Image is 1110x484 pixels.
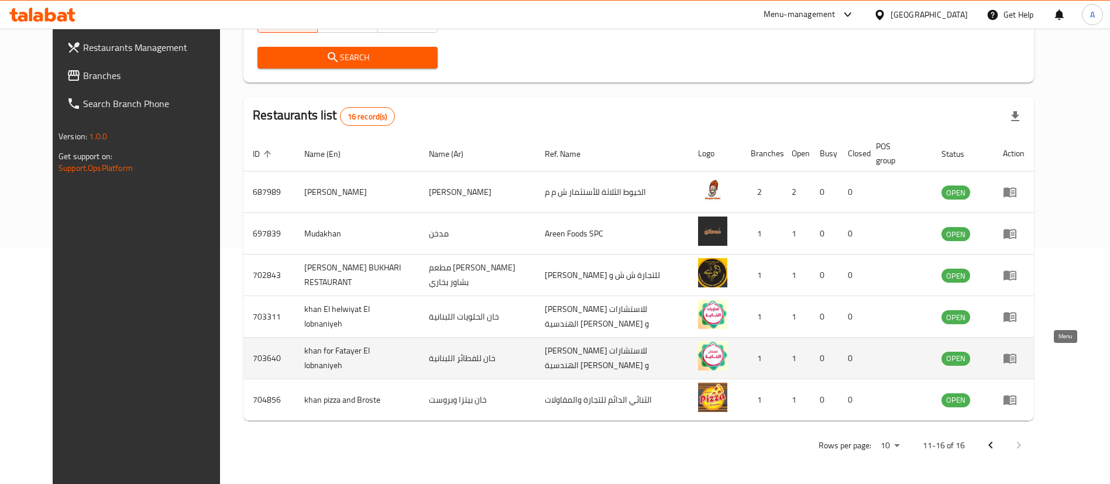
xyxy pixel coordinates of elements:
img: SALIM KHAN PESHAWAR BUKHARI RESTAURANT [698,258,727,287]
td: [PERSON_NAME] [420,171,536,213]
span: Yes [322,13,373,30]
img: Biryani Khan [698,175,727,204]
td: 0 [810,255,838,296]
button: Previous page [977,431,1005,459]
td: 0 [838,379,867,421]
span: Get support on: [59,149,112,164]
td: 1 [741,338,782,379]
td: مدخن [420,213,536,255]
td: Areen Foods SPC [535,213,689,255]
th: Logo [689,136,741,171]
td: 687989 [243,171,295,213]
span: Search [267,50,428,65]
span: OPEN [941,228,970,241]
td: [PERSON_NAME] للاستشارات الهندسية [PERSON_NAME] و [535,296,689,338]
td: 0 [810,213,838,255]
td: [PERSON_NAME] للتجارة ش ش و [535,255,689,296]
span: OPEN [941,269,970,283]
td: 1 [741,213,782,255]
span: Status [941,147,980,161]
h2: Restaurants list [253,107,394,126]
td: 0 [810,171,838,213]
span: Restaurants Management [83,40,229,54]
th: Closed [838,136,867,171]
div: OPEN [941,227,970,241]
span: 1.0.0 [89,129,107,144]
td: خان الحلويات اللبنانية [420,296,536,338]
img: khan for Fatayer El lobnaniyeh [698,341,727,370]
span: Name (Ar) [429,147,479,161]
span: No [383,13,433,30]
td: خان بيتزا وبروست [420,379,536,421]
td: 0 [810,338,838,379]
td: 1 [741,379,782,421]
td: 0 [838,171,867,213]
a: Branches [57,61,238,90]
img: Mudakhan [698,217,727,246]
td: [PERSON_NAME] [295,171,419,213]
td: 0 [810,379,838,421]
td: 2 [782,171,810,213]
div: Menu [1003,226,1025,241]
span: Name (En) [304,147,356,161]
td: الثنائي الدائم للتجارة والمقاولات [535,379,689,421]
td: 1 [741,255,782,296]
td: 1 [741,296,782,338]
td: 0 [838,338,867,379]
td: khan El helwiyat El lobnaniyeh [295,296,419,338]
a: Support.OpsPlatform [59,160,133,176]
button: Search [257,47,438,68]
span: Ref. Name [545,147,596,161]
span: Version: [59,129,87,144]
span: 16 record(s) [341,111,394,122]
div: Menu [1003,268,1025,282]
div: Rows per page: [876,437,904,455]
td: Mudakhan [295,213,419,255]
td: [PERSON_NAME] BUKHARI RESTAURANT [295,255,419,296]
td: 703311 [243,296,295,338]
span: OPEN [941,186,970,200]
span: Branches [83,68,229,83]
td: 0 [838,213,867,255]
td: [PERSON_NAME] للاستشارات الهندسية [PERSON_NAME] و [535,338,689,379]
div: [GEOGRAPHIC_DATA] [891,8,968,21]
span: POS group [876,139,918,167]
img: khan pizza and Broste [698,383,727,412]
div: Menu [1003,393,1025,407]
div: OPEN [941,352,970,366]
span: ID [253,147,275,161]
th: Busy [810,136,838,171]
td: khan pizza and Broste [295,379,419,421]
img: khan El helwiyat El lobnaniyeh [698,300,727,329]
td: 0 [810,296,838,338]
td: khan for Fatayer El lobnaniyeh [295,338,419,379]
td: 2 [741,171,782,213]
span: All [263,13,313,30]
p: Rows per page: [819,438,871,453]
span: OPEN [941,352,970,365]
th: Open [782,136,810,171]
span: A [1090,8,1095,21]
td: مطعم [PERSON_NAME] بشاور بخاري [420,255,536,296]
td: 697839 [243,213,295,255]
td: 1 [782,255,810,296]
td: 703640 [243,338,295,379]
span: Search Branch Phone [83,97,229,111]
td: 702843 [243,255,295,296]
table: enhanced table [243,136,1034,421]
span: OPEN [941,393,970,407]
div: Menu [1003,310,1025,324]
div: Menu [1003,185,1025,199]
th: Action [994,136,1034,171]
div: Export file [1001,102,1029,131]
div: Menu-management [764,8,836,22]
td: الخيوط الثلاثة للأستثمار ش م م [535,171,689,213]
p: 11-16 of 16 [923,438,965,453]
a: Search Branch Phone [57,90,238,118]
td: خان للفطائر اللبنانية [420,338,536,379]
div: OPEN [941,310,970,324]
span: OPEN [941,311,970,324]
th: Branches [741,136,782,171]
